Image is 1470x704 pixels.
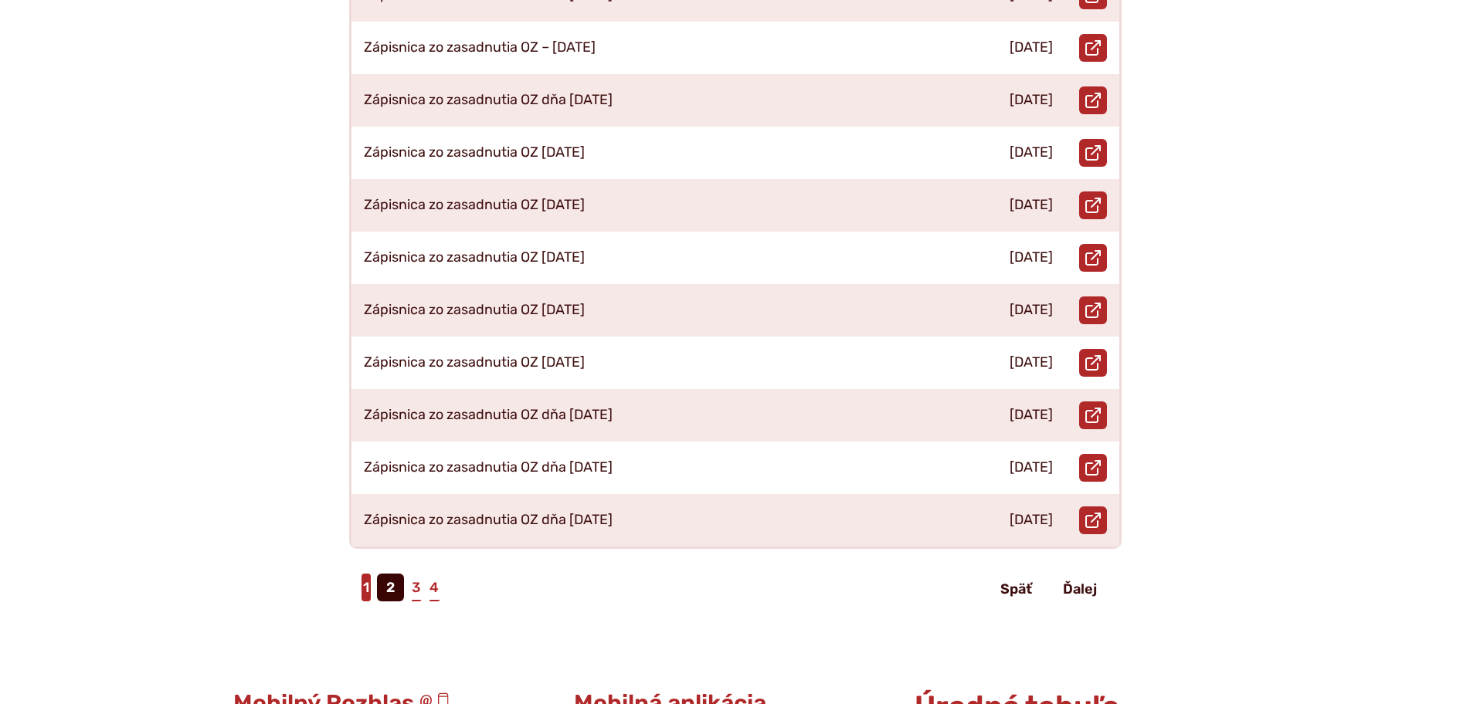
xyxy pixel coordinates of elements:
[364,39,596,56] p: Zápisnica zo zasadnutia OZ – [DATE]
[364,302,585,319] p: Zápisnica zo zasadnutia OZ [DATE]
[1000,580,1032,597] span: Späť
[364,512,613,529] p: Zápisnica zo zasadnutia OZ dňa [DATE]
[1010,512,1053,529] p: [DATE]
[364,144,585,161] p: Zápisnica zo zasadnutia OZ [DATE]
[364,197,585,214] p: Zápisnica zo zasadnutia OZ [DATE]
[428,574,440,601] a: 4
[988,575,1044,603] a: Späť
[377,574,404,601] span: 2
[362,574,371,601] a: 1
[1010,354,1053,371] p: [DATE]
[1010,249,1053,266] p: [DATE]
[410,574,422,601] a: 3
[1051,575,1109,603] a: Ďalej
[364,92,613,109] p: Zápisnica zo zasadnutia OZ dňa [DATE]
[1063,580,1097,597] span: Ďalej
[1010,39,1053,56] p: [DATE]
[1010,197,1053,214] p: [DATE]
[364,407,613,424] p: Zápisnica zo zasadnutia OZ dňa [DATE]
[1010,144,1053,161] p: [DATE]
[364,249,585,266] p: Zápisnica zo zasadnutia OZ [DATE]
[364,459,613,476] p: Zápisnica zo zasadnutia OZ dňa [DATE]
[1010,302,1053,319] p: [DATE]
[1010,92,1053,109] p: [DATE]
[1010,407,1053,424] p: [DATE]
[1010,459,1053,476] p: [DATE]
[364,354,585,371] p: Zápisnica zo zasadnutia OZ [DATE]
